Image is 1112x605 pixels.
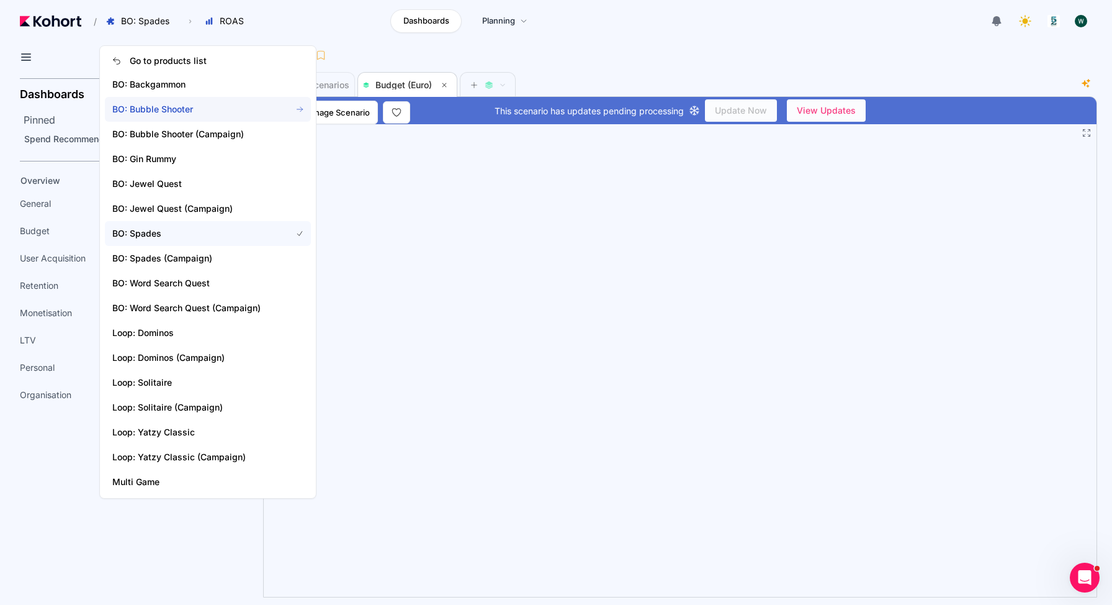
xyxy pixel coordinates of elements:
a: Loop: Solitaire (Campaign) [105,395,311,420]
a: BO: Jewel Quest (Campaign) [105,196,311,221]
span: BO: Bubble Shooter (Campaign) [112,128,276,140]
button: BO: Spades [99,11,182,32]
span: BO: Jewel Quest (Campaign) [112,202,276,215]
span: Loop: Solitaire (Campaign) [112,401,276,414]
span: BO: Spades [121,15,169,27]
span: BO: Spades [112,227,276,240]
a: Planning [469,9,540,33]
span: BO: Spades (Campaign) [112,252,276,265]
span: Go to products list [130,55,207,67]
span: BO: Word Search Quest [112,277,276,289]
span: User Acquisition [20,252,86,265]
span: Dashboards [403,15,449,27]
span: BO: Backgammon [112,78,276,91]
a: Go to products list [105,50,311,72]
button: ROAS [198,11,257,32]
a: BO: Word Search Quest [105,271,311,296]
span: Loop: Yatzy Classic [112,426,276,439]
iframe: Intercom live chat [1070,563,1100,593]
span: Loop: Solitaire [112,376,276,389]
a: BO: Bubble Shooter [105,97,311,122]
span: Overview [20,175,60,186]
button: View Updates [787,99,866,122]
span: Monetisation [20,307,72,319]
span: BO: Jewel Quest [112,178,276,190]
span: / [84,15,97,28]
span: Manage Scenario [303,106,370,119]
span: ROAS [220,15,244,27]
img: logo_logo_images_1_20240607072359498299_20240828135028712857.jpeg [1047,15,1060,27]
a: BO: Word Search Quest (Campaign) [105,296,311,321]
span: Loop: Dominos (Campaign) [112,352,276,364]
a: BO: Jewel Quest [105,171,311,196]
span: LTV [20,334,36,347]
button: Fullscreen [1082,128,1092,138]
a: BO: Backgammon [105,72,311,97]
span: Budget (Euro) [375,80,432,90]
a: Dashboards [390,9,462,33]
span: View Updates [797,101,856,120]
img: Kohort logo [20,16,81,27]
a: Multi Game [105,470,311,494]
h2: Pinned [24,112,248,127]
a: Loop: Solitaire [105,370,311,395]
span: Retention [20,280,58,292]
span: Multi Game [112,476,276,488]
span: Planning [482,15,515,27]
span: Loop: Yatzy Classic (Campaign) [112,451,276,463]
span: BO: Bubble Shooter [112,103,276,116]
a: Loop: Dominos [105,321,311,345]
a: BO: Gin Rummy [105,147,311,171]
a: BO: Spades [105,221,311,246]
a: Loop: Yatzy Classic [105,420,311,445]
span: › [186,16,194,26]
span: Organisation [20,389,71,401]
a: Spend Recommendations [20,130,244,148]
span: BO: Word Search Quest (Campaign) [112,302,276,314]
span: Budget [20,225,50,237]
a: Overview [16,171,227,190]
h2: Dashboards [20,89,84,100]
span: General [20,198,51,210]
span: Spend Recommendations [24,134,130,144]
span: Loop: Dominos [112,327,276,339]
a: Loop: Yatzy Classic (Campaign) [105,445,311,470]
a: BO: Bubble Shooter (Campaign) [105,122,311,147]
span: Personal [20,362,55,374]
span: This scenario has updates pending processing [495,104,684,117]
a: Loop: Dominos (Campaign) [105,345,311,370]
a: BO: Spades (Campaign) [105,246,311,271]
span: BO: Gin Rummy [112,153,276,165]
a: Manage Scenario [279,101,378,124]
